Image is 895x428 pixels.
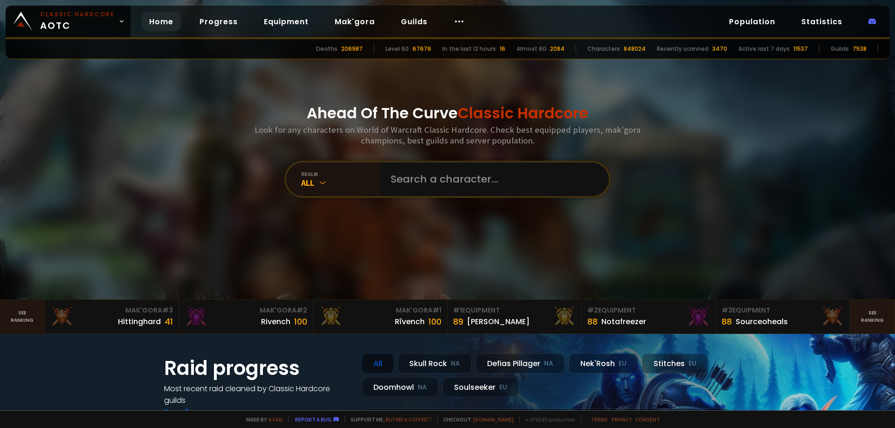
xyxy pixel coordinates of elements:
a: Buy me a coffee [386,416,432,423]
a: Progress [192,12,245,31]
input: Search a character... [385,163,598,196]
div: 67676 [413,45,431,53]
div: 100 [294,315,307,328]
div: 7538 [853,45,867,53]
small: NA [418,383,427,392]
div: 89 [453,315,463,328]
a: Mak'Gora#2Rivench100 [179,300,313,333]
div: realm [301,170,379,177]
a: Mak'Gora#3Hittinghard41 [45,300,179,333]
small: NA [451,359,460,368]
div: Stitches [642,353,708,374]
div: Level 60 [386,45,409,53]
div: 206987 [341,45,363,53]
div: Mak'Gora [319,306,441,315]
div: 11537 [793,45,808,53]
span: Made by [241,416,282,423]
a: Classic HardcoreAOTC [6,6,131,37]
a: Consent [635,416,660,423]
small: NA [544,359,553,368]
small: EU [688,359,696,368]
div: Soulseeker [442,377,519,397]
div: Mak'Gora [50,306,173,315]
div: Doomhowl [362,377,439,397]
span: # 3 [722,306,732,315]
span: # 1 [433,306,441,315]
div: Equipment [587,306,710,315]
div: Nek'Rosh [569,353,638,374]
div: Sourceoheals [736,316,788,327]
a: Equipment [256,12,316,31]
div: Hittinghard [118,316,161,327]
div: Deaths [316,45,337,53]
a: Home [142,12,181,31]
div: Rîvench [395,316,425,327]
div: Active last 7 days [738,45,790,53]
a: Mak'Gora#1Rîvench100 [313,300,447,333]
span: # 2 [587,306,598,315]
a: #3Equipment88Sourceoheals [716,300,850,333]
span: # 2 [296,306,307,315]
span: Checkout [437,416,514,423]
div: Mak'Gora [185,306,307,315]
span: # 1 [453,306,462,315]
div: 848024 [624,45,646,53]
div: In the last 12 hours [442,45,496,53]
h4: Most recent raid cleaned by Classic Hardcore guilds [164,383,351,406]
a: Guilds [393,12,435,31]
h1: Ahead Of The Curve [307,102,588,124]
a: #1Equipment89[PERSON_NAME] [447,300,582,333]
div: 100 [428,315,441,328]
div: Characters [587,45,620,53]
a: a fan [268,416,282,423]
a: Seeranking [850,300,895,333]
span: Classic Hardcore [458,102,588,123]
a: Terms [591,416,608,423]
div: [PERSON_NAME] [467,316,530,327]
div: Rivench [261,316,290,327]
div: All [362,353,394,374]
div: Equipment [453,306,576,315]
a: Report a bug [295,416,331,423]
a: [DOMAIN_NAME] [473,416,514,423]
small: Classic Hardcore [40,10,115,19]
div: 16 [500,45,505,53]
small: EU [619,359,626,368]
div: 3470 [712,45,727,53]
div: Notafreezer [601,316,646,327]
span: AOTC [40,10,115,33]
div: 41 [165,315,173,328]
span: v. d752d5 - production [519,416,575,423]
span: # 3 [162,306,173,315]
a: #2Equipment88Notafreezer [582,300,716,333]
a: Mak'gora [327,12,382,31]
div: Guilds [831,45,849,53]
a: Population [722,12,783,31]
h1: Raid progress [164,353,351,383]
div: 88 [587,315,598,328]
a: See all progress [164,407,225,417]
div: All [301,177,379,188]
div: Recently scanned [657,45,709,53]
a: Privacy [612,416,632,423]
a: Statistics [794,12,850,31]
span: Support me, [344,416,432,423]
div: 2084 [550,45,565,53]
div: 88 [722,315,732,328]
small: EU [499,383,507,392]
div: Defias Pillager [475,353,565,374]
div: Skull Rock [398,353,472,374]
h3: Look for any characters on World of Warcraft Classic Hardcore. Check best equipped players, mak'g... [251,124,644,146]
div: Almost 60 [516,45,546,53]
div: Equipment [722,306,844,315]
